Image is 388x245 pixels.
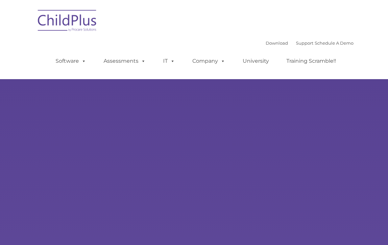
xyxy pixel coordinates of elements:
a: Software [49,55,93,68]
a: Schedule A Demo [315,40,353,46]
font: | [266,40,353,46]
a: Training Scramble!! [280,55,343,68]
a: University [236,55,276,68]
a: Company [186,55,232,68]
a: Download [266,40,288,46]
a: Support [296,40,313,46]
img: ChildPlus by Procare Solutions [35,5,100,38]
a: Assessments [97,55,152,68]
a: IT [157,55,182,68]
